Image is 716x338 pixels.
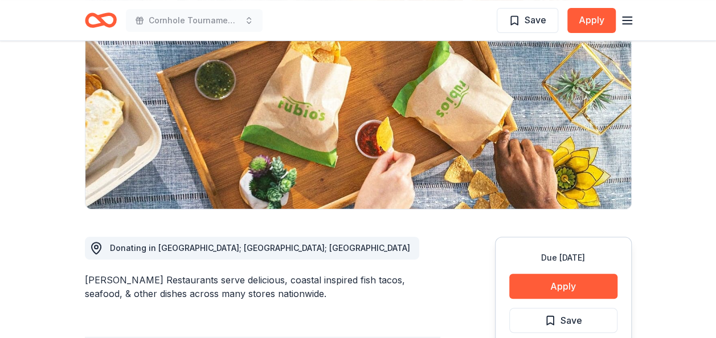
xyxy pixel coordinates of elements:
a: Home [85,7,117,34]
span: Save [525,13,546,27]
button: Save [509,308,617,333]
span: Cornhole Tournament/Silent Auction [149,14,240,27]
span: Donating in [GEOGRAPHIC_DATA]; [GEOGRAPHIC_DATA]; [GEOGRAPHIC_DATA] [110,243,410,253]
span: Save [560,313,582,328]
button: Apply [509,274,617,299]
div: Due [DATE] [509,251,617,265]
div: [PERSON_NAME] Restaurants serve delicious, coastal inspired fish tacos, seafood, & other dishes a... [85,273,440,300]
button: Cornhole Tournament/Silent Auction [126,9,263,32]
button: Save [497,8,558,33]
button: Apply [567,8,616,33]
